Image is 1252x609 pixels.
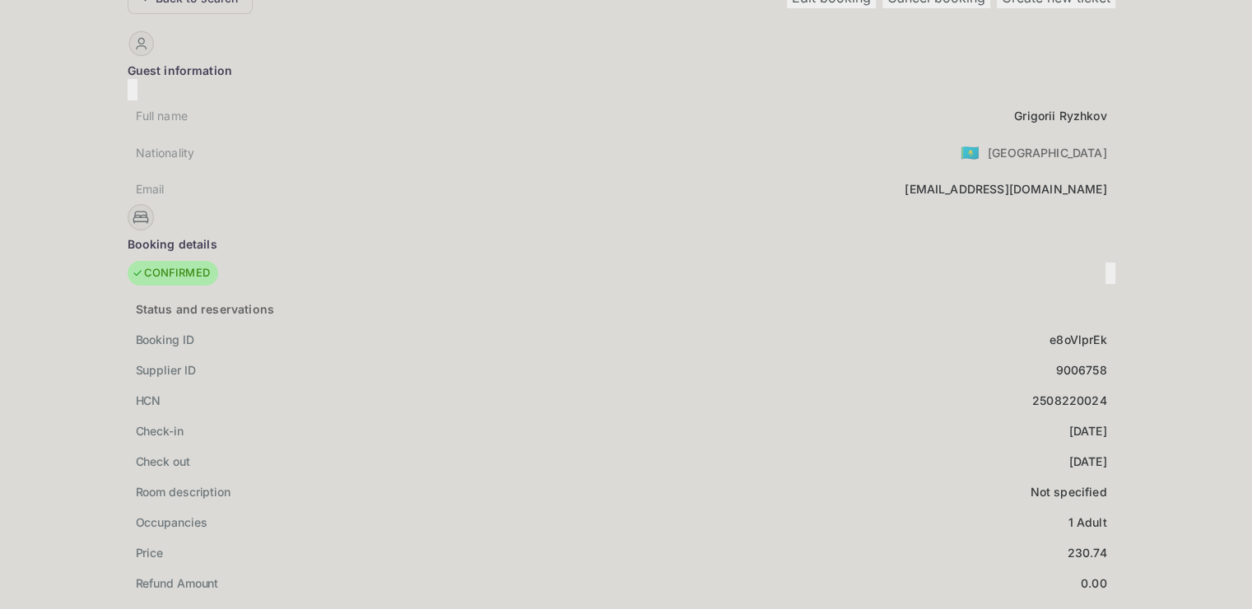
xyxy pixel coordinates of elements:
div: [DATE] [1069,453,1107,470]
div: 1 Adult [1068,514,1106,531]
div: 230.74 [1068,544,1107,561]
div: Check-in [136,422,184,439]
span: United States [961,137,980,167]
div: Occupancies [136,514,207,531]
div: 9006758 [1055,361,1106,379]
div: Refund Amount [136,574,219,592]
div: 2508220024 [1032,392,1107,409]
div: Nationality [136,144,195,161]
div: Price [136,544,164,561]
div: e8oVlprEk [1050,331,1106,348]
div: CONFIRMED [132,265,210,281]
div: Email [136,180,165,198]
div: Booking ID [136,331,194,348]
div: [GEOGRAPHIC_DATA] [988,144,1107,161]
div: 0.00 [1081,574,1107,592]
div: [DATE] [1069,422,1107,439]
div: Supplier ID [136,361,196,379]
div: Status and reservations [136,300,274,318]
div: [EMAIL_ADDRESS][DOMAIN_NAME] [905,180,1106,198]
div: HCN [136,392,161,409]
div: Room description [136,483,230,500]
div: Full name [136,107,188,124]
div: Guest information [128,62,1115,79]
div: Not specified [1031,483,1107,500]
div: Check out [136,453,190,470]
div: Grigorii Ryzhkov [1014,107,1106,124]
div: Booking details [128,235,1115,253]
